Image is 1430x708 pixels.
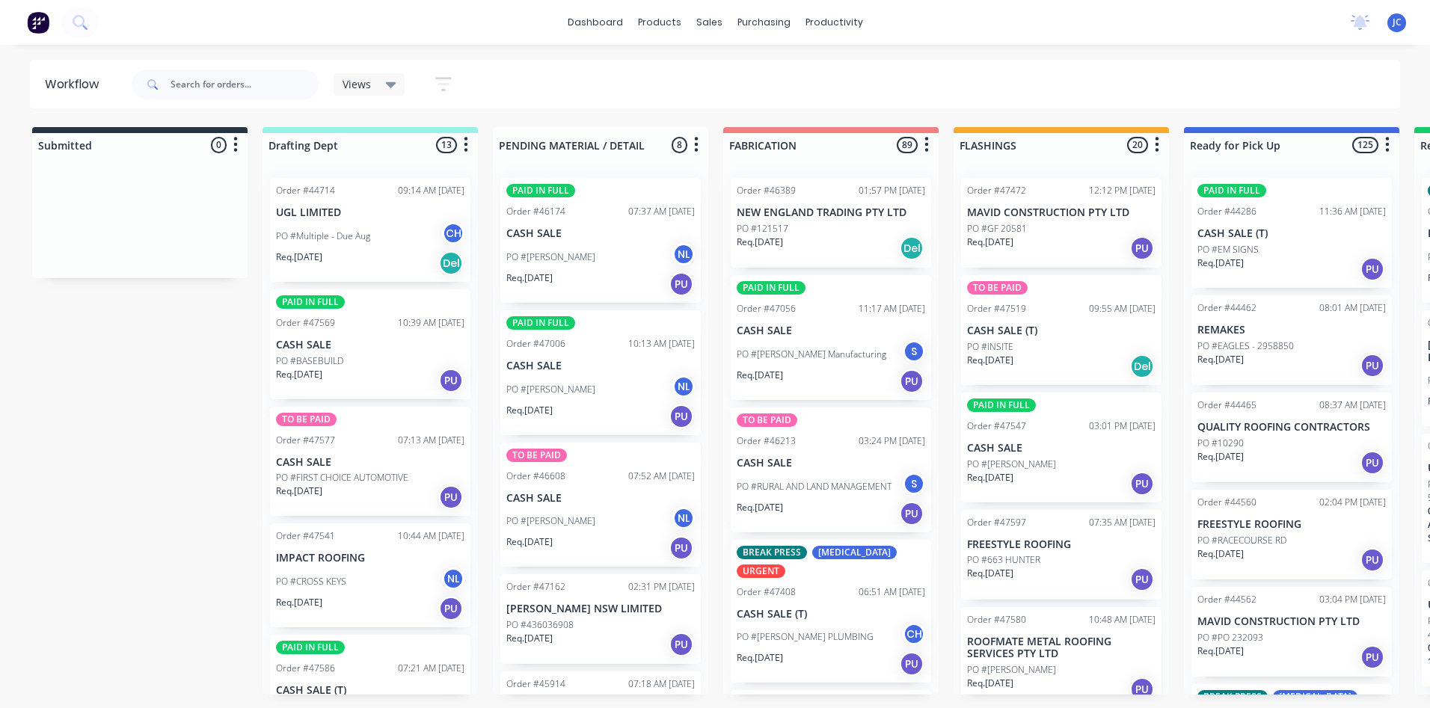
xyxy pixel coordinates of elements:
p: Req. [DATE] [1197,450,1244,464]
div: Order #47541 [276,529,335,543]
p: PO #[PERSON_NAME] [506,383,595,396]
div: products [630,11,689,34]
p: Req. [DATE] [737,369,783,382]
div: PU [669,404,693,428]
div: PU [1130,677,1154,701]
div: 11:17 AM [DATE] [859,302,925,315]
div: 07:37 AM [DATE] [628,205,695,218]
div: PU [900,652,924,676]
div: 11:36 AM [DATE] [1319,205,1386,218]
div: sales [689,11,730,34]
div: TO BE PAID [737,413,797,427]
p: PO #PO 232093 [1197,631,1263,644]
p: PO #[PERSON_NAME] [967,663,1056,677]
div: Order #4638901:57 PM [DATE]NEW ENGLAND TRADING PTY LTDPO #121517Req.[DATE]Del [731,178,931,268]
div: Order #44714 [276,184,335,197]
div: 10:48 AM [DATE] [1089,613,1156,627]
div: PAID IN FULLOrder #4705611:17 AM [DATE]CASH SALEPO #[PERSON_NAME] ManufacturingSReq.[DATE]PU [731,275,931,400]
div: Order #4456002:04 PM [DATE]FREESTYLE ROOFINGPO #RACECOURSE RDReq.[DATE]PU [1191,490,1392,579]
div: PU [1360,354,1384,378]
div: CH [903,623,925,645]
p: Req. [DATE] [276,484,322,498]
div: purchasing [730,11,798,34]
div: 10:44 AM [DATE] [398,529,464,543]
p: ROOFMATE METAL ROOFING SERVICES PTY LTD [967,635,1156,661]
div: Del [1130,354,1154,378]
div: Order #45914 [506,677,565,691]
p: CASH SALE [276,339,464,351]
div: NL [672,507,695,529]
div: Order #47162 [506,580,565,594]
div: Order #46174 [506,205,565,218]
div: PU [1130,236,1154,260]
p: PO #10290 [1197,437,1244,450]
div: 02:04 PM [DATE] [1319,496,1386,509]
div: Order #47580 [967,613,1026,627]
div: 07:35 AM [DATE] [1089,516,1156,529]
p: Req. [DATE] [276,368,322,381]
div: CH [442,222,464,244]
div: Order #47006 [506,337,565,351]
div: 09:14 AM [DATE] [398,184,464,197]
div: Order #4754110:44 AM [DATE]IMPACT ROOFINGPO #CROSS KEYSNLReq.[DATE]PU [270,523,470,627]
p: PO #FIRST CHOICE AUTOMOTIVE [276,471,408,484]
div: Order #47569 [276,316,335,330]
div: PAID IN FULL [1197,184,1266,197]
div: PAID IN FULLOrder #4754703:01 PM [DATE]CASH SALEPO #[PERSON_NAME]Req.[DATE]PU [961,393,1162,502]
div: PU [669,272,693,296]
p: PO #EM SIGNS [1197,243,1259,256]
p: Req. [DATE] [967,567,1013,580]
p: Req. [DATE] [506,535,553,549]
p: Req. [DATE] [1197,256,1244,270]
div: Order #47472 [967,184,1026,197]
div: NL [672,375,695,398]
p: Req. [DATE] [276,250,322,264]
div: PU [1130,567,1154,591]
p: MAVID CONSTRUCTION PTY LTD [1197,615,1386,628]
div: PAID IN FULL [276,641,345,654]
p: PO #RACECOURSE RD [1197,534,1286,547]
p: CASH SALE (T) [276,684,464,697]
div: PU [1130,472,1154,496]
div: TO BE PAID [506,449,567,462]
p: Req. [DATE] [967,236,1013,249]
p: NEW ENGLAND TRADING PTY LTD [737,206,925,219]
p: Req. [DATE] [737,501,783,514]
div: Order #47056 [737,302,796,315]
p: PO #[PERSON_NAME] [506,250,595,264]
p: PO #121517 [737,222,788,236]
div: TO BE PAID [276,413,337,426]
div: Order #46213 [737,434,796,448]
img: Factory [27,11,49,34]
div: Order #44462 [1197,301,1256,315]
p: PO #RURAL AND LAND MANAGEMENT [737,480,892,493]
p: Req. [DATE] [276,596,322,609]
div: Order #47597 [967,516,1026,529]
p: PO #663 HUNTER [967,553,1040,567]
p: Req. [DATE] [1197,547,1244,561]
div: [MEDICAL_DATA] [1273,690,1357,704]
div: Order #4446508:37 AM [DATE]QUALITY ROOFING CONTRACTORSPO #10290Req.[DATE]PU [1191,393,1392,482]
div: Order #4759707:35 AM [DATE]FREESTYLE ROOFINGPO #663 HUNTERReq.[DATE]PU [961,510,1162,600]
div: 03:01 PM [DATE] [1089,419,1156,433]
p: PO #[PERSON_NAME] [967,458,1056,471]
span: JC [1393,16,1402,29]
div: Order #47577 [276,434,335,447]
div: PU [1360,645,1384,669]
div: BREAK PRESS[MEDICAL_DATA]URGENTOrder #4740806:51 AM [DATE]CASH SALE (T)PO #[PERSON_NAME] PLUMBING... [731,540,931,683]
div: TO BE PAIDOrder #4757707:13 AM [DATE]CASH SALEPO #FIRST CHOICE AUTOMOTIVEReq.[DATE]PU [270,407,470,517]
span: Views [343,76,371,92]
div: Order #46608 [506,470,565,483]
p: Req. [DATE] [737,236,783,249]
p: Req. [DATE] [1197,644,1244,658]
p: FREESTYLE ROOFING [967,538,1156,551]
div: 08:01 AM [DATE] [1319,301,1386,315]
div: [MEDICAL_DATA] [812,546,897,559]
div: Order #4456203:04 PM [DATE]MAVID CONSTRUCTION PTY LTDPO #PO 232093Req.[DATE]PU [1191,587,1392,677]
p: CASH SALE (T) [967,324,1156,337]
p: PO #INSITE [967,340,1013,354]
p: PO #Multiple - Due Aug [276,230,370,243]
p: CASH SALE [276,456,464,469]
div: PU [900,369,924,393]
div: Order #47586 [276,662,335,675]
